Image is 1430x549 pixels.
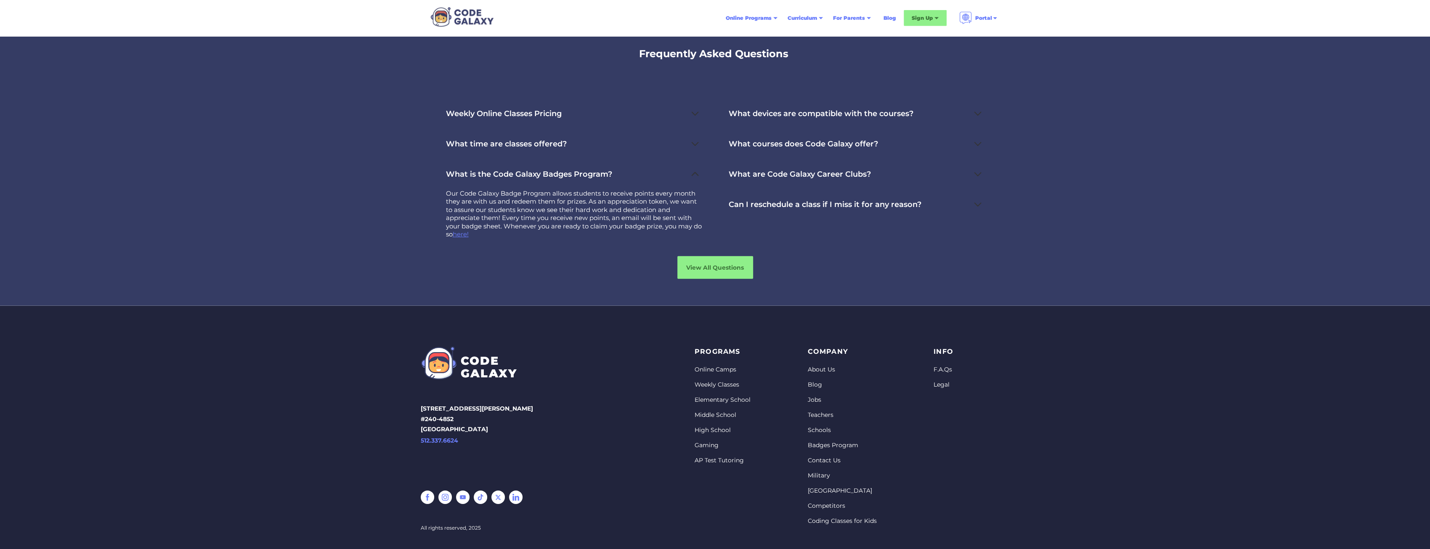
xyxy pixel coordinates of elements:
[421,435,533,446] a: 512.337.6624
[807,366,876,374] a: About Us
[954,8,1003,28] div: Portal
[446,109,562,118] div: Weekly Online Classes Pricing
[695,426,751,435] a: High School
[807,502,876,510] a: Competitors
[807,396,876,404] a: Jobs
[878,11,901,26] a: Blog
[934,381,953,389] a: Legal
[934,366,953,374] a: F.A.Qs
[934,346,953,358] p: info
[729,109,913,118] div: What devices are compatible with the courses?
[807,381,876,389] a: Blog
[807,426,876,435] a: Schools
[695,441,751,450] a: Gaming
[833,14,865,22] div: For Parents
[807,456,876,465] a: Contact Us
[695,456,751,465] a: AP Test Tutoring
[446,140,567,148] div: What time are classes offered?
[729,170,871,178] div: What are Code Galaxy Career Clubs?
[726,14,772,22] div: Online Programs
[695,366,751,374] a: Online Camps
[912,14,933,22] div: Sign Up
[639,46,788,61] h2: Frequently Asked Questions
[807,441,876,450] a: Badges Program
[783,11,828,26] div: Curriculum
[828,11,876,26] div: For Parents
[677,256,753,279] a: View All Questions
[807,346,876,358] p: Company
[446,189,702,239] p: Our Code Galaxy Badge Program allows students to receive points every month they are with us and ...
[421,403,533,463] p: [STREET_ADDRESS][PERSON_NAME] #240-4852 [GEOGRAPHIC_DATA]
[421,346,533,380] a: CODEGALAXY
[807,411,876,419] a: Teachers
[695,346,751,358] p: PROGRAMS
[788,14,817,22] div: Curriculum
[729,140,878,148] div: What courses does Code Galaxy offer?
[461,355,517,380] div: CODE GALAXY
[695,396,751,404] a: Elementary School
[975,14,992,22] div: Portal
[695,411,751,419] a: Middle School
[721,11,783,26] div: Online Programs
[807,472,876,480] a: Military
[904,10,947,26] div: Sign Up
[807,487,876,495] a: [GEOGRAPHIC_DATA]
[807,517,876,525] a: Coding Classes for Kids
[695,381,751,389] a: Weekly Classes
[421,524,533,532] div: All rights reserved, 2025
[453,230,469,238] a: here!
[729,200,921,209] div: Can I reschedule a class if I miss it for any reason?
[446,170,612,178] div: What is the Code Galaxy Badges Program?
